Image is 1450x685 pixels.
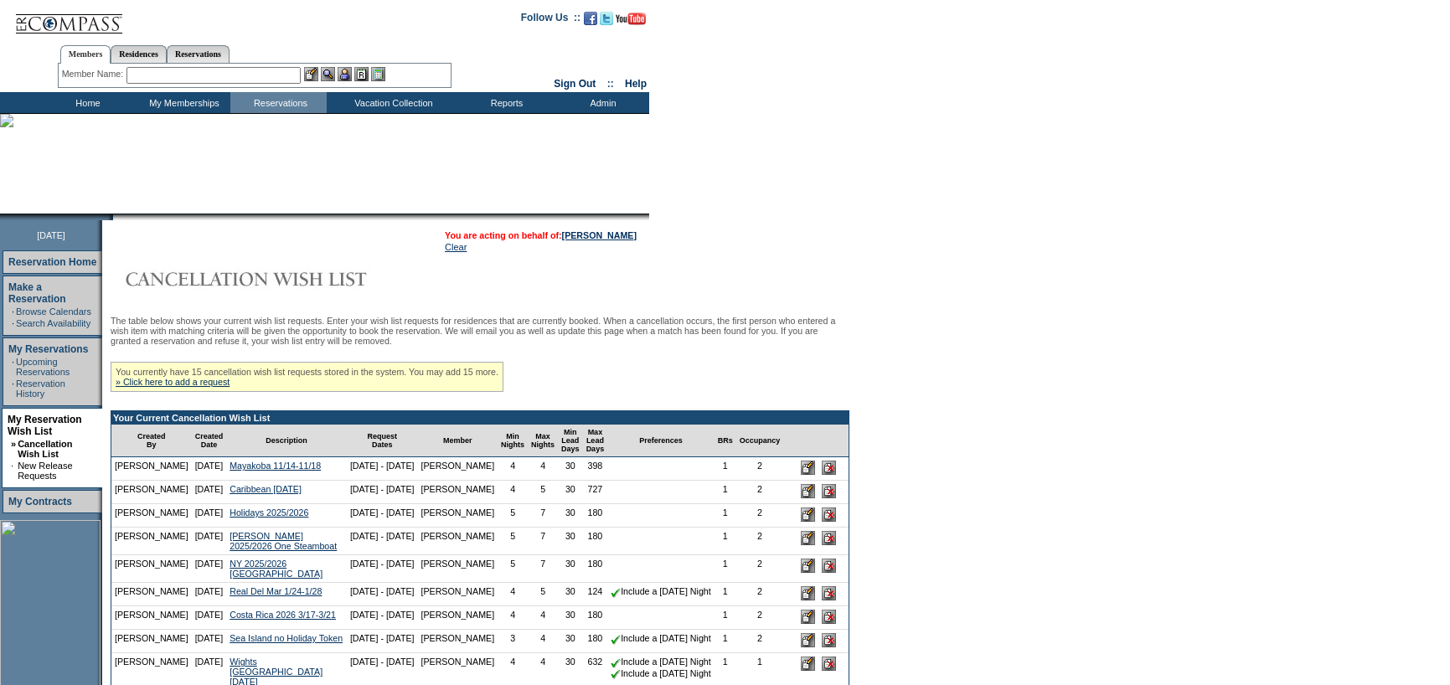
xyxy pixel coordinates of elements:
a: NY 2025/2026 [GEOGRAPHIC_DATA] [230,559,323,579]
input: Edit this Request [801,461,815,475]
div: Member Name: [62,67,126,81]
td: [DATE] [192,457,227,481]
a: New Release Requests [18,461,72,481]
td: 398 [583,457,608,481]
td: [DATE] [192,481,227,504]
td: [PERSON_NAME] [417,528,498,555]
td: [DATE] [192,583,227,606]
nobr: [DATE] - [DATE] [350,610,415,620]
td: Max Nights [528,425,558,457]
td: · [12,318,14,328]
td: Occupancy [736,425,784,457]
input: Edit this Request [801,610,815,624]
input: Delete this Request [822,633,836,647]
td: 7 [528,504,558,528]
a: Clear [445,242,467,252]
img: Cancellation Wish List [111,262,446,296]
td: Your Current Cancellation Wish List [111,411,849,425]
td: [PERSON_NAME] [417,630,498,653]
td: 7 [528,528,558,555]
span: You are acting on behalf of: [445,230,637,240]
td: [PERSON_NAME] [111,481,192,504]
td: 4 [528,606,558,630]
td: 3 [498,630,528,653]
a: Residences [111,45,167,63]
td: 2 [736,630,784,653]
td: [PERSON_NAME] [417,457,498,481]
a: Sea Island no Holiday Token [230,633,343,643]
input: Delete this Request [822,610,836,624]
img: promoShadowLeftCorner.gif [107,214,113,220]
td: · [12,379,14,399]
td: 180 [583,528,608,555]
a: [PERSON_NAME] [562,230,637,240]
td: 180 [583,504,608,528]
a: Browse Calendars [16,306,91,317]
td: 4 [498,481,528,504]
a: » Click here to add a request [116,377,230,387]
td: 5 [498,555,528,583]
img: chkSmaller.gif [611,635,621,645]
td: Min Nights [498,425,528,457]
img: Become our fan on Facebook [584,12,597,25]
span: :: [607,78,614,90]
td: [PERSON_NAME] [417,481,498,504]
input: Edit this Request [801,559,815,573]
td: 30 [558,504,583,528]
td: 2 [736,528,784,555]
td: 1 [715,528,736,555]
nobr: [DATE] - [DATE] [350,586,415,596]
a: Become our fan on Facebook [584,17,597,27]
td: 4 [528,457,558,481]
td: 5 [528,481,558,504]
img: Impersonate [338,67,352,81]
td: Request Dates [347,425,418,457]
td: [PERSON_NAME] [111,528,192,555]
td: 30 [558,481,583,504]
td: [PERSON_NAME] [417,583,498,606]
td: [PERSON_NAME] [111,606,192,630]
nobr: [DATE] - [DATE] [350,657,415,667]
td: 2 [736,457,784,481]
td: 2 [736,555,784,583]
td: [DATE] [192,606,227,630]
td: 1 [715,457,736,481]
td: 2 [736,481,784,504]
nobr: [DATE] - [DATE] [350,633,415,643]
td: Admin [553,92,649,113]
input: Delete this Request [822,484,836,498]
a: Upcoming Reservations [16,357,70,377]
nobr: Include a [DATE] Night [611,668,711,678]
nobr: [DATE] - [DATE] [350,461,415,471]
td: 2 [736,583,784,606]
input: Delete this Request [822,531,836,545]
td: Min Lead Days [558,425,583,457]
td: [PERSON_NAME] [111,504,192,528]
input: Edit this Request [801,484,815,498]
a: Subscribe to our YouTube Channel [616,17,646,27]
input: Delete this Request [822,461,836,475]
a: Costa Rica 2026 3/17-3/21 [230,610,336,620]
input: Delete this Request [822,586,836,600]
img: b_edit.gif [304,67,318,81]
td: [PERSON_NAME] [111,457,192,481]
td: [DATE] [192,630,227,653]
td: 4 [498,606,528,630]
a: Real Del Mar 1/24-1/28 [230,586,322,596]
td: Preferences [607,425,715,457]
td: 4 [498,457,528,481]
img: chkSmaller.gif [611,588,621,598]
td: [DATE] [192,555,227,583]
input: Edit this Request [801,586,815,600]
b: » [11,439,16,449]
td: 4 [528,630,558,653]
a: Reservations [167,45,230,63]
img: Reservations [354,67,369,81]
td: 30 [558,606,583,630]
a: [PERSON_NAME] 2025/2026 One Steamboat [230,531,337,551]
a: Reservation Home [8,256,96,268]
td: 1 [715,481,736,504]
nobr: [DATE] - [DATE] [350,484,415,494]
td: 727 [583,481,608,504]
td: · [11,461,16,481]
